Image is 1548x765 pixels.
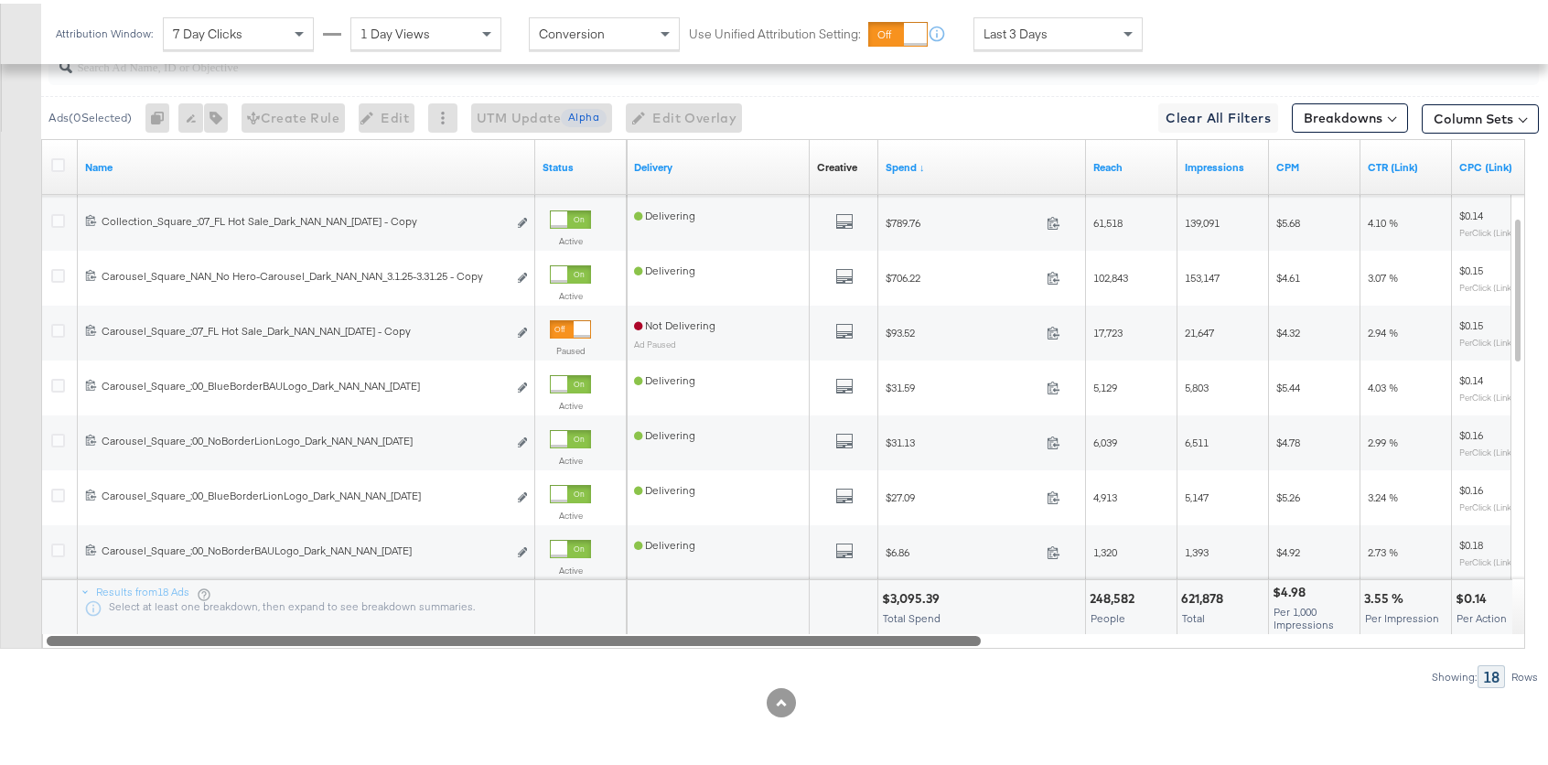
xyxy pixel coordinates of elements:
[634,260,695,274] span: Delivering
[1093,322,1123,336] span: 17,723
[1185,542,1209,555] span: 1,393
[550,286,591,298] label: Active
[886,542,1039,555] span: $6.86
[1158,100,1278,129] button: Clear All Filters
[1510,667,1539,680] div: Rows
[1185,322,1214,336] span: 21,647
[543,156,619,171] a: Shows the current state of your Ad.
[1276,267,1300,281] span: $4.61
[634,315,715,329] span: Not Delivering
[102,375,507,390] div: Carousel_Square_:00_BlueBorderBAULogo_Dark_NAN_NAN_[DATE]
[1459,223,1514,234] sub: Per Click (Link)
[886,432,1039,446] span: $31.13
[886,212,1039,226] span: $789.76
[1368,377,1398,391] span: 4.03 %
[1181,587,1229,604] div: 621,878
[1093,212,1123,226] span: 61,518
[1457,608,1507,621] span: Per Action
[550,506,591,518] label: Active
[1459,370,1483,383] span: $0.14
[145,100,178,129] div: 0
[1459,260,1483,274] span: $0.15
[634,370,695,383] span: Delivering
[689,22,861,39] label: Use Unified Attribution Setting:
[1276,322,1300,336] span: $4.32
[634,335,676,346] sub: Ad Paused
[1276,377,1300,391] span: $5.44
[1368,542,1398,555] span: 2.73 %
[886,377,1039,391] span: $31.59
[1459,425,1483,438] span: $0.16
[1276,156,1353,171] a: The average cost you've paid to have 1,000 impressions of your ad.
[550,561,591,573] label: Active
[1182,608,1205,621] span: Total
[102,320,507,335] div: Carousel_Square_:07_FL Hot Sale_Dark_NAN_NAN_[DATE] - Copy
[48,106,132,123] div: Ads ( 0 Selected)
[634,534,695,548] span: Delivering
[1276,432,1300,446] span: $4.78
[886,156,1079,171] a: The total amount spent to date.
[882,587,945,604] div: $3,095.39
[1276,542,1300,555] span: $4.92
[817,156,857,171] a: Shows the creative associated with your ad.
[1459,498,1514,509] sub: Per Click (Link)
[1456,587,1492,604] div: $0.14
[1368,432,1398,446] span: 2.99 %
[1459,479,1483,493] span: $0.16
[1093,542,1117,555] span: 1,320
[1093,487,1117,501] span: 4,913
[102,540,507,555] div: Carousel_Square_:00_NoBorderBAULogo_Dark_NAN_NAN_[DATE]
[1368,487,1398,501] span: 3.24 %
[550,232,591,243] label: Active
[173,22,242,38] span: 7 Day Clicks
[634,156,802,171] a: Reflects the ability of your Ad to achieve delivery.
[360,22,430,38] span: 1 Day Views
[886,487,1039,501] span: $27.09
[1185,487,1209,501] span: 5,147
[102,430,507,445] div: Carousel_Square_:00_NoBorderLionLogo_Dark_NAN_NAN_[DATE]
[1274,601,1334,628] span: Per 1,000 Impressions
[1090,587,1140,604] div: 248,582
[1459,388,1514,399] sub: Per Click (Link)
[1185,432,1209,446] span: 6,511
[1273,580,1311,598] div: $4.98
[1185,156,1262,171] a: The number of times your ad was served. On mobile apps an ad is counted as served the first time ...
[817,156,857,171] div: Creative
[1276,487,1300,501] span: $5.26
[984,22,1048,38] span: Last 3 Days
[1459,205,1483,219] span: $0.14
[102,210,507,225] div: Collection_Square_:07_FL Hot Sale_Dark_NAN_NAN_[DATE] - Copy
[1166,103,1271,126] span: Clear All Filters
[1091,608,1125,621] span: People
[1093,377,1117,391] span: 5,129
[1459,315,1483,329] span: $0.15
[1459,278,1514,289] sub: Per Click (Link)
[1093,267,1128,281] span: 102,843
[85,156,528,171] a: Ad Name.
[634,425,695,438] span: Delivering
[1364,587,1409,604] div: 3.55 %
[550,396,591,408] label: Active
[1368,322,1398,336] span: 2.94 %
[102,485,507,500] div: Carousel_Square_:00_BlueBorderLionLogo_Dark_NAN_NAN_[DATE]
[1368,212,1398,226] span: 4.10 %
[539,22,605,38] span: Conversion
[1422,101,1539,130] button: Column Sets
[1185,212,1220,226] span: 139,091
[1459,333,1514,344] sub: Per Click (Link)
[634,205,695,219] span: Delivering
[1093,432,1117,446] span: 6,039
[1185,267,1220,281] span: 153,147
[1093,156,1170,171] a: The number of people your ad was served to.
[1478,662,1505,684] div: 18
[1431,667,1478,680] div: Showing:
[550,341,591,353] label: Paused
[550,451,591,463] label: Active
[1368,267,1398,281] span: 3.07 %
[1365,608,1439,621] span: Per Impression
[1459,534,1483,548] span: $0.18
[883,608,941,621] span: Total Spend
[886,267,1039,281] span: $706.22
[55,24,154,37] div: Attribution Window:
[1276,212,1300,226] span: $5.68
